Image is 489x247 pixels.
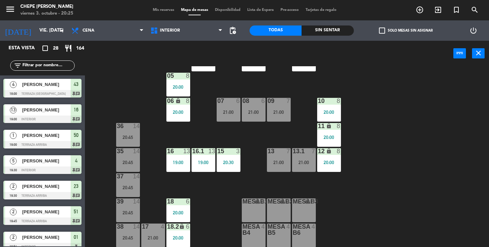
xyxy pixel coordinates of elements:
div: 21:00 [217,110,240,114]
div: 21:00 [292,160,316,165]
span: [PERSON_NAME] [22,208,71,215]
div: 4 [261,198,266,205]
span: 5 [10,158,17,164]
span: 43 [74,80,78,88]
i: turned_in_not [452,6,460,14]
div: 18.2 [167,224,167,230]
div: 7 [287,148,291,154]
span: [PERSON_NAME] [22,183,71,190]
i: filter_list [14,61,22,70]
span: Mis reservas [149,8,178,12]
button: power_input [453,48,466,58]
div: 14 [133,198,140,205]
i: lock [305,198,310,204]
div: 4 [261,224,266,230]
input: Filtrar por nombre... [22,62,74,69]
span: Lista de Espera [244,8,277,12]
span: 2 [10,234,17,241]
div: 20:00 [317,110,341,114]
button: menu [5,4,15,17]
span: 1 [10,132,17,139]
div: 8 [337,98,341,104]
span: 50 [74,131,78,139]
span: pending_actions [229,27,237,35]
div: 05 [167,73,167,79]
span: 4 [10,81,17,88]
div: 21:00 [267,110,291,114]
i: add_circle_outline [416,6,424,14]
i: restaurant [64,44,72,52]
div: viernes 3. octubre - 20:25 [20,10,73,17]
div: 14 [133,173,140,179]
span: 28 [53,45,58,52]
div: 14 [133,148,140,154]
span: [PERSON_NAME] [22,106,71,113]
i: lock [175,98,181,104]
div: 6 [186,224,190,230]
div: 20:45 [116,185,140,190]
div: 19:00 [192,160,215,165]
div: 8 [312,198,316,205]
div: Sin sentar [302,25,354,36]
i: crop_square [41,44,49,52]
i: lock [279,198,285,204]
div: 16 [167,148,167,154]
div: 6 [261,98,266,104]
span: Mapa de mesas [178,8,212,12]
span: Tarjetas de regalo [302,8,340,12]
div: 8 [186,98,190,104]
div: 8 [186,73,190,79]
i: lock [326,123,332,129]
div: 13 [209,148,215,154]
span: [PERSON_NAME] [22,132,71,139]
div: Todas [250,25,302,36]
span: 2 [10,209,17,215]
span: Cena [83,28,94,33]
div: 6 [236,98,240,104]
div: 20:00 [166,235,190,240]
div: 20:00 [166,85,190,89]
span: 164 [76,45,84,52]
span: 2 [10,183,17,190]
i: lock [326,148,332,154]
div: 16.1 [192,148,193,154]
div: 18 [167,198,167,205]
div: Chepe [PERSON_NAME] [20,3,73,10]
i: power_settings_new [469,27,477,35]
span: [PERSON_NAME] [22,157,71,164]
i: exit_to_app [434,6,442,14]
i: arrow_drop_down [58,27,66,35]
span: [PERSON_NAME] [22,234,71,241]
span: [PERSON_NAME] [22,81,71,88]
div: 21:00 [141,235,165,240]
div: 3 [236,148,240,154]
span: Pre-acceso [277,8,302,12]
div: 20:00 [166,210,190,215]
div: 20:00 [317,135,341,140]
span: 51 [74,208,78,216]
div: 4 [287,198,291,205]
i: menu [5,4,15,14]
span: 01 [74,233,78,241]
div: 14 [133,123,140,129]
div: 6 [186,198,190,205]
div: 7 [312,148,316,154]
i: search [471,6,479,14]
